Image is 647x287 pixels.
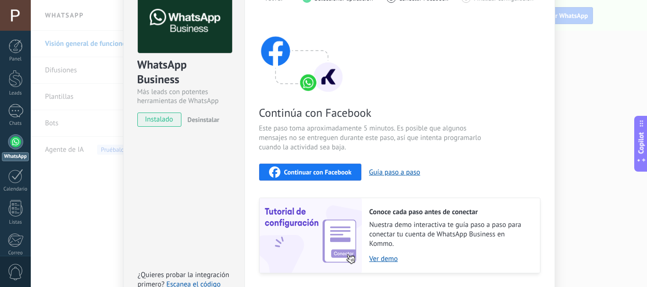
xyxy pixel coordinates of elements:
[2,250,29,256] div: Correo
[2,186,29,192] div: Calendario
[259,124,485,152] span: Este paso toma aproximadamente 5 minutos. Es posible que algunos mensajes no se entreguen durante...
[2,90,29,96] div: Leads
[2,152,29,161] div: WhatsApp
[184,113,219,127] button: Desinstalar
[188,115,219,124] span: Desinstalar
[259,164,362,181] button: Continuar con Facebook
[2,219,29,226] div: Listas
[2,121,29,127] div: Chats
[259,105,485,120] span: Continúa con Facebook
[369,220,530,249] span: Nuestra demo interactiva te guía paso a paso para conectar tu cuenta de WhatsApp Business en Kommo.
[369,208,530,217] h2: Conoce cada paso antes de conectar
[369,168,420,177] button: Guía paso a paso
[369,254,530,263] a: Ver demo
[637,132,646,154] span: Copilot
[259,18,344,94] img: connect with facebook
[137,57,231,87] div: WhatsApp Business
[138,113,181,127] span: instalado
[137,87,231,105] div: Más leads con potentes herramientas de WhatsApp
[2,56,29,62] div: Panel
[284,169,352,175] span: Continuar con Facebook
